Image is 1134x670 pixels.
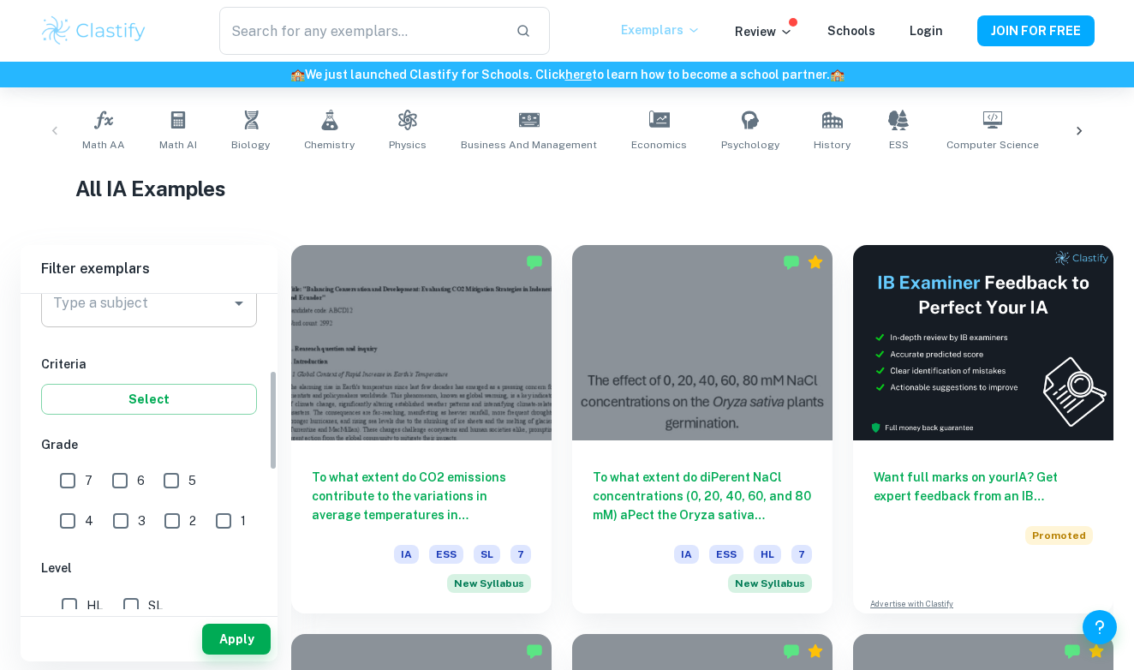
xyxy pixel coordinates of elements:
h6: Level [41,559,257,577]
button: Select [41,384,257,415]
p: Review [735,22,793,41]
span: Chemistry [304,137,355,153]
img: Marked [526,643,543,660]
span: IA [674,545,699,564]
div: Premium [807,254,824,271]
div: Premium [807,643,824,660]
span: 🏫 [830,68,845,81]
h6: To what extent do CO2 emissions contribute to the variations in average temperatures in [GEOGRAPH... [312,468,531,524]
img: Clastify logo [39,14,148,48]
h6: Want full marks on your IA ? Get expert feedback from an IB examiner! [874,468,1093,505]
img: Marked [783,254,800,271]
p: Exemplars [621,21,701,39]
h1: All IA Examples [75,173,1059,204]
span: SL [148,596,163,615]
span: New Syllabus [728,574,812,593]
img: Marked [783,643,800,660]
span: Economics [631,137,687,153]
span: Biology [231,137,270,153]
span: SL [474,545,500,564]
span: Psychology [721,137,779,153]
button: Help and Feedback [1083,610,1117,644]
span: ESS [889,137,909,153]
span: HL [87,596,103,615]
h6: Grade [41,435,257,454]
a: Login [910,24,943,38]
h6: To what extent do diPerent NaCl concentrations (0, 20, 40, 60, and 80 mM) aPect the Oryza sativa ... [593,468,812,524]
span: 🏫 [290,68,305,81]
h6: Criteria [41,355,257,374]
span: ESS [709,545,743,564]
a: To what extent do CO2 emissions contribute to the variations in average temperatures in [GEOGRAPH... [291,245,552,613]
span: HL [754,545,781,564]
span: Business and Management [461,137,597,153]
span: History [814,137,850,153]
div: Starting from the May 2026 session, the ESS IA requirements have changed. We created this exempla... [447,574,531,593]
img: Marked [1064,643,1081,660]
span: Math AI [159,137,197,153]
span: 4 [85,511,93,530]
div: Starting from the May 2026 session, the ESS IA requirements have changed. We created this exempla... [728,574,812,593]
span: ESS [429,545,463,564]
span: New Syllabus [447,574,531,593]
span: 3 [138,511,146,530]
span: 2 [189,511,196,530]
img: Marked [526,254,543,271]
span: Promoted [1025,526,1093,545]
span: IA [394,545,419,564]
span: 7 [510,545,531,564]
span: 7 [791,545,812,564]
span: 7 [85,471,93,490]
a: here [565,68,592,81]
button: Apply [202,624,271,655]
button: Open [227,291,251,315]
span: Physics [389,137,427,153]
span: Math AA [82,137,125,153]
div: Premium [1088,643,1105,660]
a: Advertise with Clastify [870,598,953,610]
span: 1 [241,511,246,530]
a: To what extent do diPerent NaCl concentrations (0, 20, 40, 60, and 80 mM) aPect the Oryza sativa ... [572,245,833,613]
span: 6 [137,471,145,490]
a: Schools [827,24,875,38]
button: JOIN FOR FREE [977,15,1095,46]
img: Thumbnail [853,245,1113,440]
a: Want full marks on yourIA? Get expert feedback from an IB examiner!PromotedAdvertise with Clastify [853,245,1113,613]
h6: Filter exemplars [21,245,278,293]
span: 5 [188,471,196,490]
h6: We just launched Clastify for Schools. Click to learn how to become a school partner. [3,65,1131,84]
span: Computer Science [946,137,1039,153]
input: Search for any exemplars... [219,7,502,55]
